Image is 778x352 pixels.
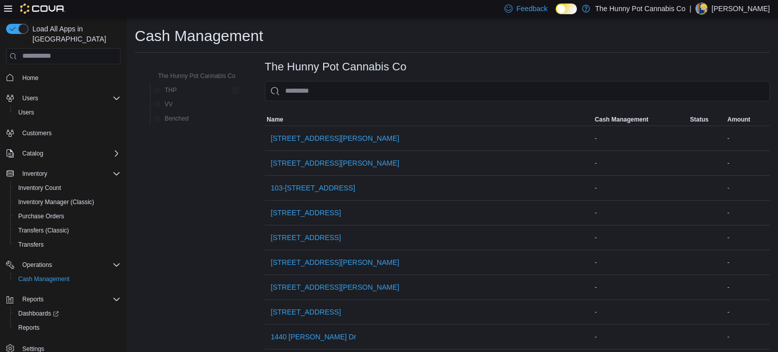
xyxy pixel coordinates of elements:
h3: The Hunny Pot Cannabis Co [265,61,407,73]
span: Purchase Orders [18,212,64,220]
div: - [725,256,770,268]
p: The Hunny Pot Cannabis Co [595,3,685,15]
button: Home [2,70,125,85]
span: Amount [727,115,750,124]
span: 1440 [PERSON_NAME] Dr [271,332,357,342]
span: THP [165,86,177,94]
span: Name [267,115,284,124]
span: Purchase Orders [14,210,121,222]
button: Reports [10,321,125,335]
input: This is a search bar. As you type, the results lower in the page will automatically filter. [265,81,770,101]
div: - [593,132,688,144]
div: - [725,331,770,343]
button: Inventory [18,168,51,180]
span: 103-[STREET_ADDRESS] [271,183,356,193]
span: Cash Management [595,115,648,124]
span: Operations [18,259,121,271]
div: - [593,182,688,194]
button: Users [18,92,42,104]
span: Transfers [14,239,121,251]
h1: Cash Management [135,26,263,46]
button: Cash Management [593,113,688,126]
span: [STREET_ADDRESS][PERSON_NAME] [271,282,400,292]
a: Inventory Count [14,182,65,194]
a: Inventory Manager (Classic) [14,196,98,208]
span: Users [22,94,38,102]
span: Cash Management [18,275,69,283]
a: Transfers (Classic) [14,224,73,237]
button: Inventory [2,167,125,181]
span: Users [14,106,121,119]
a: Home [18,72,43,84]
button: Reports [18,293,48,305]
span: [STREET_ADDRESS][PERSON_NAME] [271,158,400,168]
div: - [593,331,688,343]
span: Transfers (Classic) [14,224,121,237]
div: - [725,231,770,244]
button: Operations [2,258,125,272]
button: Users [10,105,125,120]
span: Inventory Count [18,184,61,192]
button: Catalog [18,147,47,160]
button: Catalog [2,146,125,161]
span: Customers [18,127,121,139]
span: Reports [22,295,44,303]
a: Dashboards [14,307,63,320]
button: Operations [18,259,56,271]
button: Benched [150,112,192,125]
a: Purchase Orders [14,210,68,222]
span: Inventory Manager (Classic) [18,198,94,206]
span: Inventory Count [14,182,121,194]
span: Reports [14,322,121,334]
button: Reports [2,292,125,306]
button: [STREET_ADDRESS] [267,302,345,322]
span: Reports [18,324,40,332]
span: [STREET_ADDRESS] [271,232,341,243]
span: Home [18,71,121,84]
div: - [725,182,770,194]
button: Purchase Orders [10,209,125,223]
input: Dark Mode [556,4,577,14]
span: The Hunny Pot Cannabis Co [158,72,236,80]
span: Transfers (Classic) [18,226,69,234]
button: Inventory Manager (Classic) [10,195,125,209]
span: Cash Management [14,273,121,285]
span: Reports [18,293,121,305]
button: Inventory Count [10,181,125,195]
div: - [593,306,688,318]
img: Cova [20,4,65,14]
button: [STREET_ADDRESS][PERSON_NAME] [267,252,404,272]
span: Customers [22,129,52,137]
div: - [593,157,688,169]
span: [STREET_ADDRESS] [271,208,341,218]
span: Catalog [22,149,43,158]
div: - [725,306,770,318]
a: Cash Management [14,273,73,285]
button: Transfers (Classic) [10,223,125,238]
button: [STREET_ADDRESS] [267,203,345,223]
button: The Hunny Pot Cannabis Co [144,70,240,82]
span: Catalog [18,147,121,160]
button: Users [2,91,125,105]
div: Shannon Shute [695,3,708,15]
button: Status [688,113,725,126]
button: Transfers [10,238,125,252]
div: - [725,281,770,293]
span: Status [690,115,709,124]
span: Dashboards [14,307,121,320]
span: [STREET_ADDRESS] [271,307,341,317]
span: [STREET_ADDRESS][PERSON_NAME] [271,133,400,143]
button: [STREET_ADDRESS][PERSON_NAME] [267,128,404,148]
button: VV [150,98,177,110]
div: - [593,207,688,219]
button: Customers [2,126,125,140]
a: Dashboards [10,306,125,321]
span: Inventory Manager (Classic) [14,196,121,208]
span: Inventory [22,170,47,178]
a: Customers [18,127,56,139]
span: VV [165,100,173,108]
button: 103-[STREET_ADDRESS] [267,178,360,198]
div: - [593,231,688,244]
a: Transfers [14,239,48,251]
